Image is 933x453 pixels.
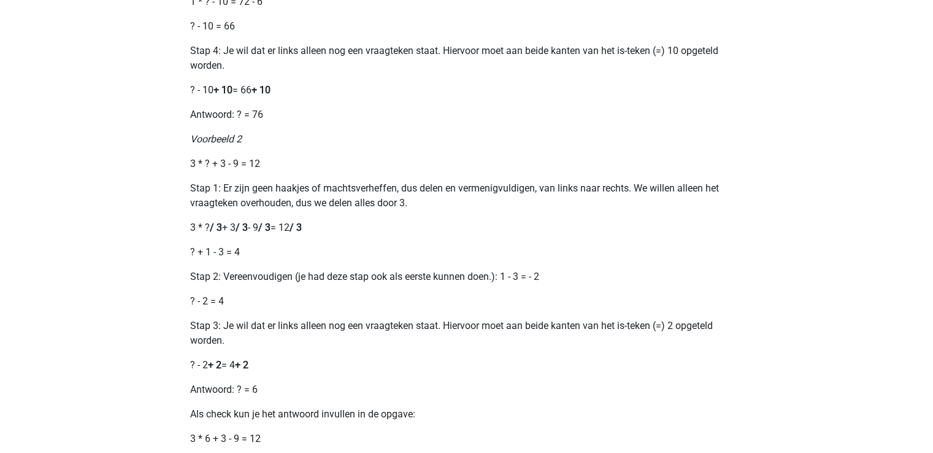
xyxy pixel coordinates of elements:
[190,319,743,348] p: Stap 3: Je wil dat er links alleen nog een vraagteken staat. Hiervoor moet aan beide kanten van h...
[251,84,271,96] b: + 10
[190,44,743,73] p: Stap 4: Je wil dat er links alleen nog een vraagteken staat. Hiervoor moet aan beide kanten van h...
[210,222,222,233] b: / 3
[213,84,232,96] b: + 10
[290,222,302,233] b: / 3
[235,359,248,371] b: + 2
[208,359,221,371] b: + 2
[190,269,743,284] p: Stap 2: Vereenvoudigen (je had deze stap ook als eerste kunnen doen.): 1 - 3 = - 2
[236,222,248,233] b: / 3
[190,294,743,309] p: ? - 2 = 4
[190,19,743,34] p: ? - 10 = 66
[190,245,743,260] p: ? + 1 - 3 = 4
[258,222,271,233] b: / 3
[190,220,743,235] p: 3 * ? + 3 - 9 = 12
[190,407,743,422] p: Als check kun je het antwoord invullen in de opgave:
[190,83,743,98] p: ? - 10 = 66
[190,133,242,145] i: Voorbeeld 2
[190,107,743,122] p: Antwoord: ? = 76
[190,382,743,397] p: Antwoord: ? = 6
[190,358,743,373] p: ? - 2 = 4
[190,181,743,211] p: Stap 1: Er zijn geen haakjes of machtsverheffen, dus delen en vermenigvuldigen, van links naar re...
[190,432,743,446] p: 3 * 6 + 3 - 9 = 12
[190,157,743,171] p: 3 * ? + 3 - 9 = 12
